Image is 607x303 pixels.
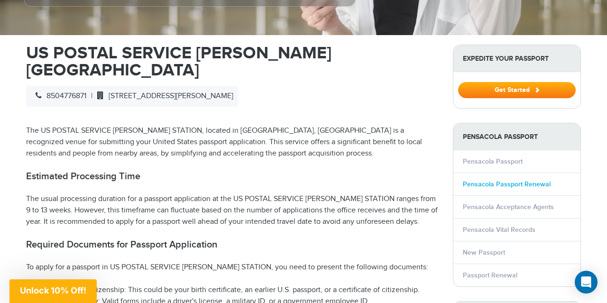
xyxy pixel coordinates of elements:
a: Passport Renewal [463,271,517,279]
li: Proof of U.S. citizenship: This could be your birth certificate, an earlier U.S. passport, or a c... [45,285,439,296]
div: Unlock 10% Off! [9,279,97,303]
p: The usual processing duration for a passport application at the US POSTAL SERVICE [PERSON_NAME] S... [26,193,439,228]
p: The US POSTAL SERVICE [PERSON_NAME] STATION, located in [GEOGRAPHIC_DATA], [GEOGRAPHIC_DATA] is a... [26,125,439,159]
p: To apply for a passport in US POSTAL SERVICE [PERSON_NAME] STATION, you need to present the follo... [26,262,439,273]
a: Get Started [458,86,576,93]
a: Pensacola Passport [463,157,523,165]
div: Open Intercom Messenger [575,271,598,294]
div: | [26,86,238,107]
a: New Passport [463,248,505,257]
span: [STREET_ADDRESS][PERSON_NAME] [92,92,233,101]
h1: US POSTAL SERVICE [PERSON_NAME][GEOGRAPHIC_DATA] [26,45,439,79]
a: Pensacola Acceptance Agents [463,203,554,211]
button: Get Started [458,82,576,98]
span: 8504776871 [31,92,86,101]
strong: Expedite Your Passport [453,45,580,72]
a: Pensacola Passport Renewal [463,180,551,188]
h2: Estimated Processing Time [26,171,439,182]
h2: Required Documents for Passport Application [26,239,439,250]
span: Unlock 10% Off! [20,285,86,295]
a: Pensacola Vital Records [463,226,535,234]
strong: Pensacola Passport [453,123,580,150]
